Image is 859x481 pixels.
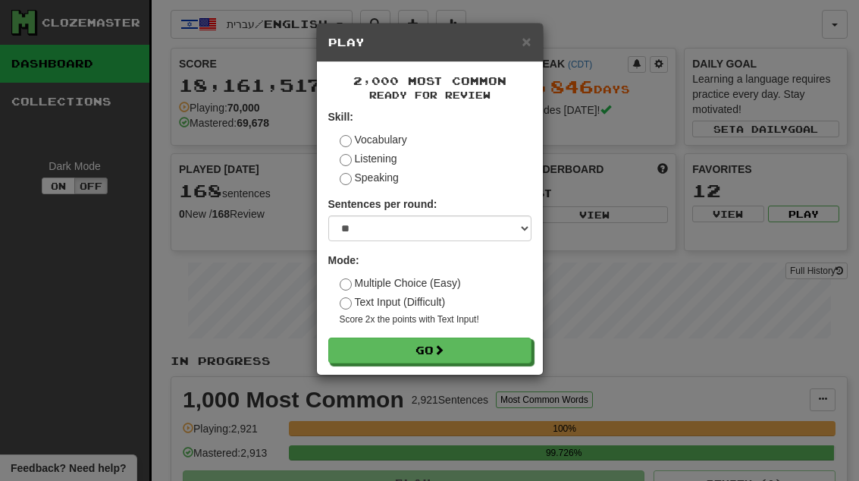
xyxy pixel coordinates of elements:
[328,196,437,212] label: Sentences per round:
[328,338,531,363] button: Go
[340,154,352,166] input: Listening
[328,89,531,102] small: Ready for Review
[340,151,397,166] label: Listening
[340,135,352,147] input: Vocabulary
[340,278,352,291] input: Multiple Choice (Easy)
[340,297,352,310] input: Text Input (Difficult)
[522,33,531,49] button: Close
[328,254,359,266] strong: Mode:
[353,74,506,87] span: 2,000 Most Common
[340,132,407,147] label: Vocabulary
[522,33,531,50] span: ×
[340,275,461,291] label: Multiple Choice (Easy)
[340,313,531,326] small: Score 2x the points with Text Input !
[340,173,352,185] input: Speaking
[328,111,353,123] strong: Skill:
[328,35,531,50] h5: Play
[340,170,399,185] label: Speaking
[340,294,446,310] label: Text Input (Difficult)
